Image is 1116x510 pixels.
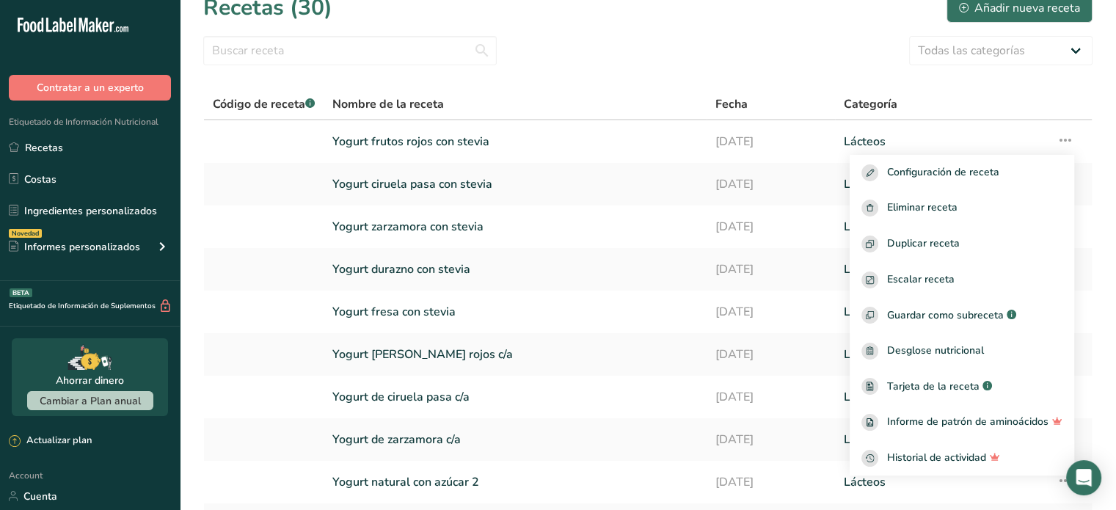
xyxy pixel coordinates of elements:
[332,211,698,242] a: Yogurt zarzamora con stevia
[715,126,826,157] a: [DATE]
[332,126,698,157] a: Yogurt frutos rojos con stevia
[1066,460,1101,495] div: Open Intercom Messenger
[9,434,92,448] div: Actualizar plan
[715,382,826,412] a: [DATE]
[715,339,826,370] a: [DATE]
[9,239,140,255] div: Informes personalizados
[203,36,497,65] input: Buscar receta
[844,467,1039,498] a: Lácteos
[844,424,1039,455] a: Lácteos
[850,262,1074,298] button: Escalar receta
[332,339,698,370] a: Yogurt [PERSON_NAME] rojos c/a
[844,95,897,113] span: Categoría
[332,424,698,455] a: Yogurt de zarzamora c/a
[10,288,32,297] div: BETA
[213,96,315,112] span: Código de receta
[844,169,1039,200] a: Lácteos
[9,229,42,238] div: Novedad
[850,440,1074,476] button: Historial de actividad
[27,391,153,410] button: Cambiar a Plan anual
[715,467,826,498] a: [DATE]
[887,164,999,181] span: Configuración de receta
[715,169,826,200] a: [DATE]
[715,296,826,327] a: [DATE]
[715,254,826,285] a: [DATE]
[887,272,955,288] span: Escalar receta
[887,343,984,360] span: Desglose nutricional
[887,450,986,467] span: Historial de actividad
[850,333,1074,369] a: Desglose nutricional
[844,254,1039,285] a: Lácteos
[887,307,1004,323] span: Guardar como subreceta
[332,296,698,327] a: Yogurt fresa con stevia
[887,379,980,394] span: Tarjeta de la receta
[332,254,698,285] a: Yogurt durazno con stevia
[9,75,171,101] button: Contratar a un experto
[844,382,1039,412] a: Lácteos
[40,394,141,408] span: Cambiar a Plan anual
[332,169,698,200] a: Yogurt ciruela pasa con stevia
[56,373,124,388] div: Ahorrar dinero
[850,297,1074,333] button: Guardar como subreceta
[844,296,1039,327] a: Lácteos
[887,236,960,252] span: Duplicar receta
[850,155,1074,191] button: Configuración de receta
[715,424,826,455] a: [DATE]
[715,95,748,113] span: Fecha
[715,211,826,242] a: [DATE]
[332,467,698,498] a: Yogurt natural con azúcar 2
[850,369,1074,405] a: Tarjeta de la receta
[844,211,1039,242] a: Lácteos
[850,226,1074,262] button: Duplicar receta
[332,382,698,412] a: Yogurt de ciruela pasa c/a
[332,95,444,113] span: Nombre de la receta
[887,414,1048,431] span: Informe de patrón de aminoácidos
[887,200,958,216] span: Eliminar receta
[844,339,1039,370] a: Lácteos
[850,404,1074,440] a: Informe de patrón de aminoácidos
[850,191,1074,227] button: Eliminar receta
[844,126,1039,157] a: Lácteos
